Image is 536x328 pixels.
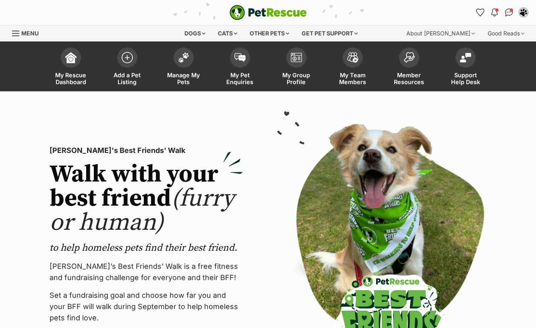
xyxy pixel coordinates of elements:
img: team-members-icon-5396bd8760b3fe7c0b43da4ab00e1e3bb1a5d9ba89233759b79545d2d3fc5d0d.svg [347,52,358,63]
span: My Pet Enquiries [222,72,258,85]
div: Dogs [179,25,211,41]
span: My Group Profile [278,72,315,85]
img: group-profile-icon-3fa3cf56718a62981997c0bc7e787c4b2cf8bcc04b72c1350f741eb67cf2f40e.svg [291,53,302,62]
img: dashboard-icon-eb2f2d2d3e046f16d808141f083e7271f6b2e854fb5c12c21221c1fb7104beca.svg [65,52,77,63]
p: to help homeless pets find their best friend. [50,241,243,254]
img: member-resources-icon-8e73f808a243e03378d46382f2149f9095a855e16c252ad45f914b54edf8863c.svg [404,52,415,63]
img: add-pet-listing-icon-0afa8454b4691262ce3f59096e99ab1cd57d4a30225e0717b998d2c9b9846f56.svg [122,52,133,63]
span: My Rescue Dashboard [53,72,89,85]
img: help-desk-icon-fdf02630f3aa405de69fd3d07c3f3aa587a6932b1a1747fa1d2bba05be0121f9.svg [460,53,471,62]
a: Add a Pet Listing [99,43,155,91]
div: Cats [212,25,243,41]
a: Conversations [503,6,515,19]
a: My Team Members [325,43,381,91]
a: My Group Profile [268,43,325,91]
button: Notifications [488,6,501,19]
img: pet-enquiries-icon-7e3ad2cf08bfb03b45e93fb7055b45f3efa6380592205ae92323e6603595dc1f.svg [234,53,246,62]
span: Manage My Pets [166,72,202,85]
img: Lynda Smith profile pic [519,8,528,17]
h2: Walk with your best friend [50,163,243,235]
img: chat-41dd97257d64d25036548639549fe6c8038ab92f7586957e7f3b1b290dea8141.svg [505,8,513,17]
a: Favourites [474,6,486,19]
a: My Pet Enquiries [212,43,268,91]
img: logo-e224e6f780fb5917bec1dbf3a21bbac754714ae5b6737aabdf751b685950b380.svg [230,5,307,20]
p: Set a fundraising goal and choose how far you and your BFF will walk during September to help hom... [50,290,243,324]
div: About [PERSON_NAME] [401,25,480,41]
div: Good Reads [482,25,530,41]
span: Menu [21,30,39,37]
div: Other pets [244,25,295,41]
span: My Team Members [335,72,371,85]
img: notifications-46538b983faf8c2785f20acdc204bb7945ddae34d4c08c2a6579f10ce5e182be.svg [491,8,498,17]
a: Manage My Pets [155,43,212,91]
p: [PERSON_NAME]'s Best Friends' Walk [50,145,243,156]
span: Member Resources [391,72,427,85]
button: My account [517,6,530,19]
ul: Account quick links [474,6,530,19]
img: manage-my-pets-icon-02211641906a0b7f246fdf0571729dbe1e7629f14944591b6c1af311fb30b64b.svg [178,52,189,63]
div: Get pet support [296,25,363,41]
a: Menu [12,25,44,40]
a: My Rescue Dashboard [43,43,99,91]
span: Support Help Desk [447,72,484,85]
a: Support Help Desk [437,43,494,91]
a: PetRescue [230,5,307,20]
p: [PERSON_NAME]’s Best Friends' Walk is a free fitness and fundraising challenge for everyone and t... [50,261,243,283]
span: Add a Pet Listing [109,72,145,85]
span: (furry or human) [50,184,234,238]
a: Member Resources [381,43,437,91]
